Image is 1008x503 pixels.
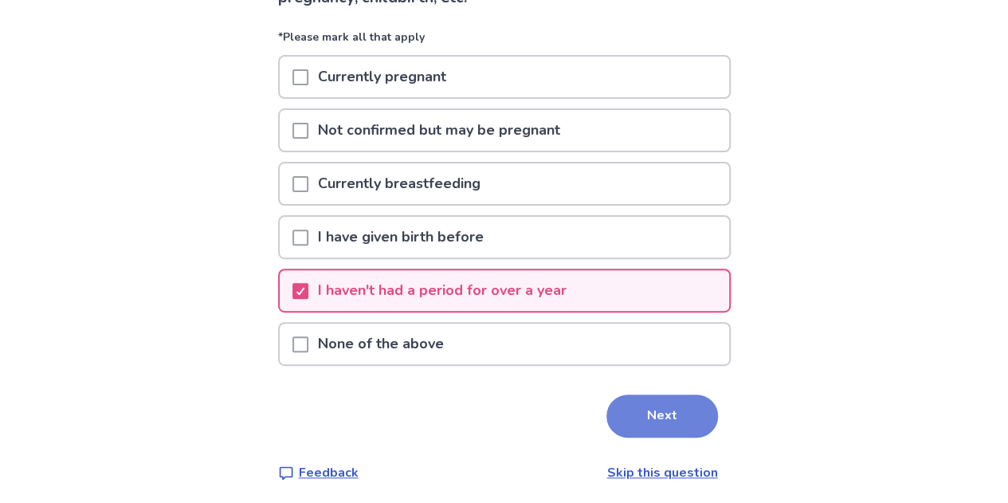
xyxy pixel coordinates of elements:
[278,463,359,482] a: Feedback
[606,395,718,438] button: Next
[278,29,731,55] p: *Please mark all that apply
[607,464,718,481] a: Skip this question
[299,463,359,482] p: Feedback
[308,57,456,97] p: Currently pregnant
[308,270,576,311] p: I haven't had a period for over a year
[308,163,490,204] p: Currently breastfeeding
[308,324,453,364] p: None of the above
[308,110,570,151] p: Not confirmed but may be pregnant
[308,217,493,257] p: I have given birth before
